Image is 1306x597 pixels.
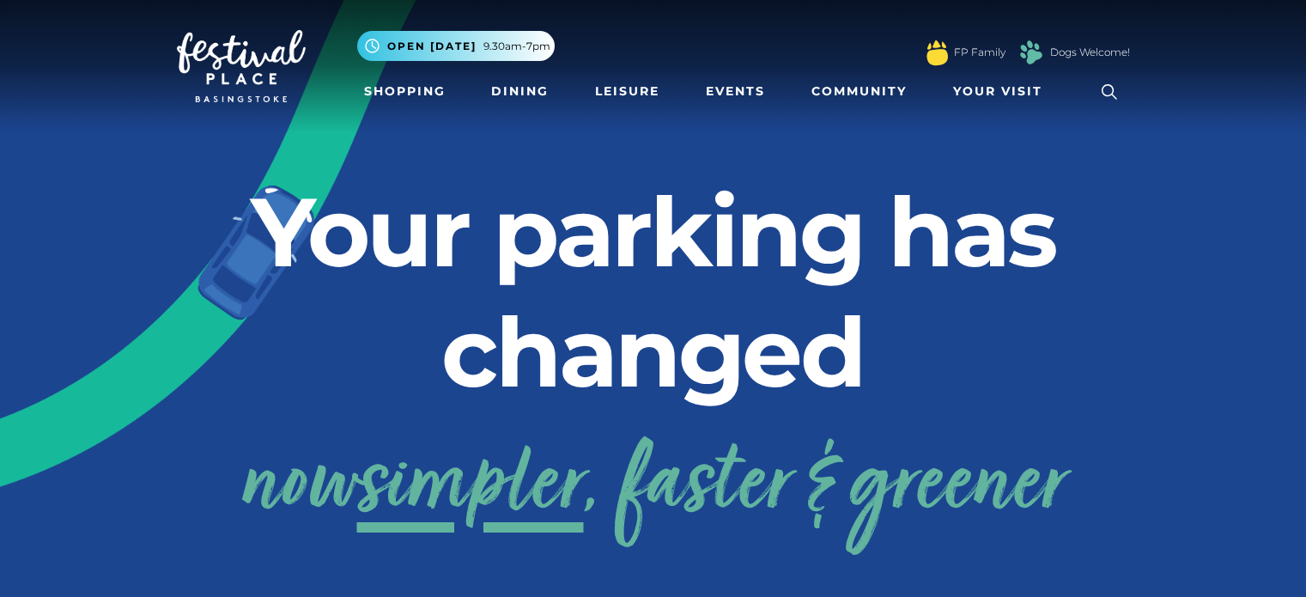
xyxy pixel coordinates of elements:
button: Open [DATE] 9.30am-7pm [357,31,555,61]
span: Open [DATE] [387,39,477,54]
h2: Your parking has changed [177,172,1130,412]
a: Dogs Welcome! [1050,45,1130,60]
span: Your Visit [953,82,1042,101]
a: FP Family [954,45,1005,60]
a: nowsimpler, faster & greener [241,418,1066,556]
span: simpler [357,418,584,556]
a: Your Visit [946,76,1058,107]
a: Leisure [588,76,666,107]
img: Festival Place Logo [177,30,306,102]
span: 9.30am-7pm [483,39,550,54]
a: Events [699,76,772,107]
a: Community [805,76,914,107]
a: Dining [484,76,556,107]
a: Shopping [357,76,453,107]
